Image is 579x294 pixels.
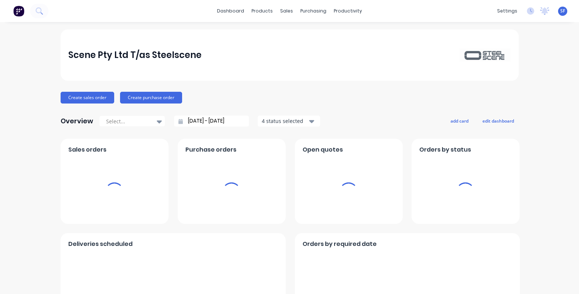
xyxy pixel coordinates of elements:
button: edit dashboard [478,116,519,126]
a: dashboard [213,6,248,17]
span: Orders by required date [303,240,377,248]
div: Scene Pty Ltd T/as Steelscene [68,48,202,62]
div: Overview [61,114,93,128]
div: purchasing [297,6,330,17]
div: productivity [330,6,366,17]
div: 4 status selected [262,117,308,125]
span: Deliveries scheduled [68,240,133,248]
span: SF [560,8,565,14]
span: Open quotes [303,145,343,154]
span: Sales orders [68,145,106,154]
button: 4 status selected [258,116,320,127]
button: Create sales order [61,92,114,104]
img: Scene Pty Ltd T/as Steelscene [459,48,511,61]
div: settings [493,6,521,17]
button: Create purchase order [120,92,182,104]
img: Factory [13,6,24,17]
div: sales [276,6,297,17]
div: products [248,6,276,17]
button: add card [446,116,473,126]
span: Orders by status [419,145,471,154]
span: Purchase orders [185,145,236,154]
